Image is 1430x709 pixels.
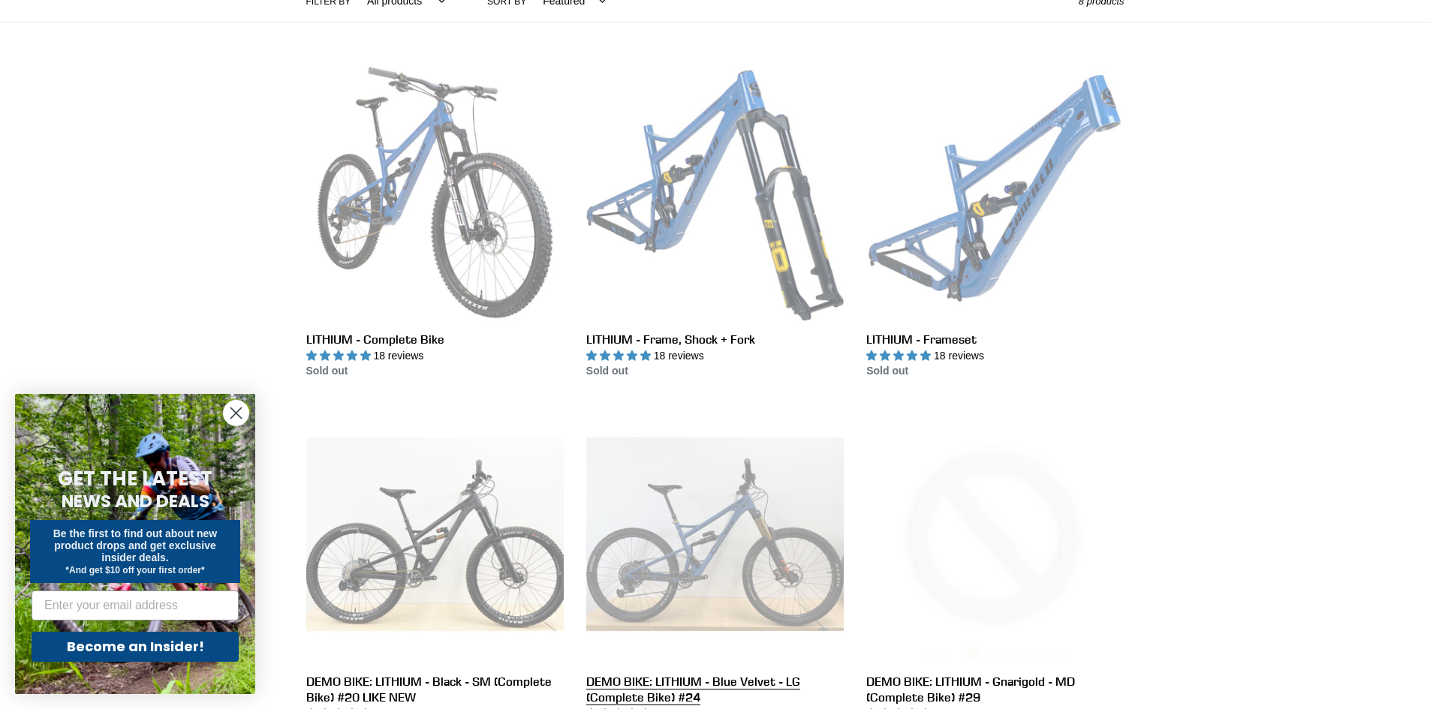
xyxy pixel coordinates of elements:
input: Enter your email address [32,590,239,620]
span: Be the first to find out about new product drops and get exclusive insider deals. [53,527,218,563]
button: Close dialog [223,400,249,426]
span: GET THE LATEST [58,465,212,492]
span: NEWS AND DEALS [62,489,209,513]
button: Become an Insider! [32,632,239,662]
span: *And get $10 off your first order* [65,565,204,575]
